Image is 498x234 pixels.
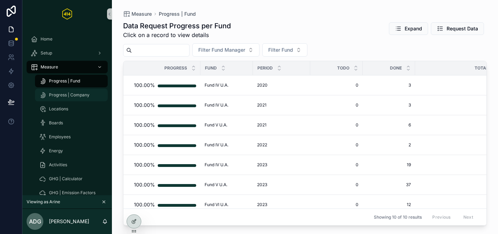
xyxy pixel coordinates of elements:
[390,65,402,71] span: Done
[314,202,358,207] a: 0
[205,122,249,128] a: Fund V U.A.
[205,162,249,168] a: Fund IV U.A.
[35,103,108,115] a: Locations
[262,43,307,57] button: Select Button
[257,82,306,88] a: 2020
[257,65,273,71] span: Period
[257,162,306,168] a: 2023
[447,25,478,32] span: Request Data
[164,65,187,71] span: Progress
[367,162,411,168] a: 19
[27,199,60,205] span: Viewing as Arine
[27,47,108,59] a: Setup
[314,82,358,88] span: 0
[205,182,249,188] a: Fund V U.A.
[257,202,267,207] span: 2023
[41,50,52,56] span: Setup
[415,182,493,188] a: 37
[257,202,306,207] a: 2023
[134,78,155,92] div: 100.00%
[257,142,267,148] span: 2022
[205,82,249,88] a: Fund IV U.A.
[314,182,358,188] a: 0
[367,202,411,207] span: 12
[35,75,108,87] a: Progress | Fund
[337,65,349,71] span: Todo
[49,190,95,196] span: GHG | Emission Factors
[205,122,227,128] span: Fund V U.A.
[49,162,67,168] span: Activities
[257,102,266,108] span: 2021
[49,134,71,140] span: Employees
[132,178,196,192] a: 100.00%
[29,217,41,226] span: AdG
[35,131,108,143] a: Employees
[415,82,493,88] span: 3
[41,64,58,70] span: Measure
[205,142,228,148] span: Fund IV U.A.
[314,142,358,148] a: 0
[49,218,89,225] p: [PERSON_NAME]
[367,142,411,148] a: 2
[22,28,112,195] div: scrollable content
[131,10,152,17] span: Measure
[134,138,155,152] div: 100.00%
[132,138,196,152] a: 100.00%
[49,106,68,112] span: Locations
[35,173,108,185] a: GHG | Calculator
[132,78,196,92] a: 100.00%
[367,82,411,88] a: 3
[257,142,306,148] a: 2022
[431,22,484,35] button: Request Data
[35,89,108,101] a: Progress | Company
[268,46,293,53] span: Filter Fund
[134,178,155,192] div: 100.00%
[134,98,155,112] div: 100.00%
[132,198,196,212] a: 100.00%
[314,122,358,128] span: 0
[123,31,231,39] span: Click on a record to view details
[415,102,493,108] a: 3
[205,65,217,71] span: Fund
[205,102,228,108] span: Fund IV U.A.
[132,98,196,112] a: 100.00%
[49,176,83,182] span: GHG | Calculator
[192,43,259,57] button: Select Button
[367,122,411,128] a: 6
[159,10,196,17] span: Progress | Fund
[41,36,52,42] span: Home
[49,120,63,126] span: Boards
[415,142,493,148] span: 2
[35,117,108,129] a: Boards
[415,122,493,128] a: 6
[35,145,108,157] a: Energy
[35,159,108,171] a: Activities
[314,162,358,168] a: 0
[367,102,411,108] a: 3
[132,158,196,172] a: 100.00%
[475,65,489,71] span: Total
[415,162,493,168] a: 19
[205,82,228,88] span: Fund IV U.A.
[257,182,306,188] a: 2023
[257,82,268,88] span: 2020
[257,102,306,108] a: 2021
[134,118,155,132] div: 100.00%
[257,182,267,188] span: 2023
[257,162,267,168] span: 2023
[367,182,411,188] a: 37
[257,122,306,128] a: 2021
[314,102,358,108] a: 0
